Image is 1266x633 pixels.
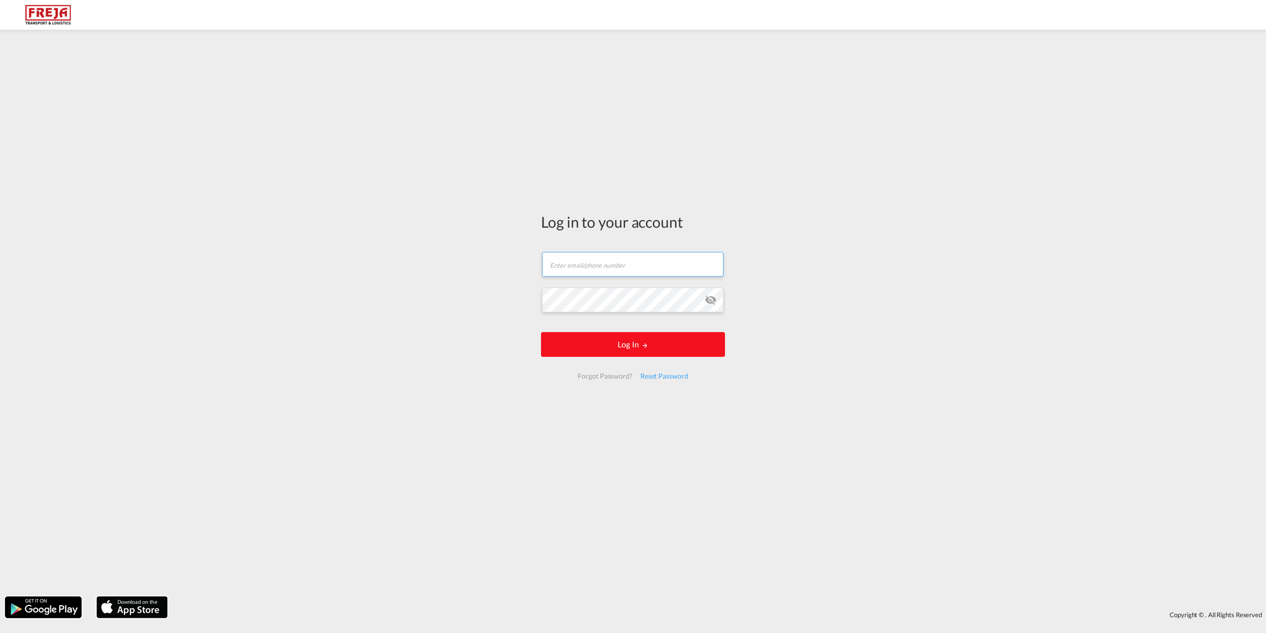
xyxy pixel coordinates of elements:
div: Log in to your account [541,211,725,232]
input: Enter email/phone number [542,252,723,277]
img: 586607c025bf11f083711d99603023e7.png [15,4,82,26]
md-icon: icon-eye-off [705,294,717,306]
img: apple.png [95,595,169,619]
div: Forgot Password? [574,367,636,385]
img: google.png [4,595,83,619]
button: LOGIN [541,332,725,357]
div: Copyright © . All Rights Reserved [173,606,1266,623]
div: Reset Password [636,367,692,385]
